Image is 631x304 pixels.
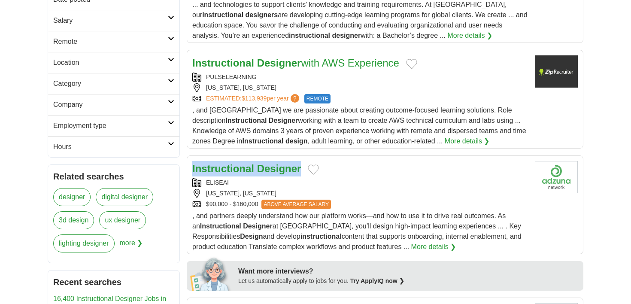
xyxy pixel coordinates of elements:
span: , and [GEOGRAPHIC_DATA] we are passionate about creating outcome-focused learning solutions. Role... [192,106,526,145]
h2: Remote [53,36,168,47]
div: PULSELEARNING [192,73,528,82]
h2: Company [53,100,168,110]
div: $90,000 - $160,000 [192,200,528,209]
img: Company logo [535,161,578,193]
span: more ❯ [120,234,143,258]
strong: Designer [257,57,301,69]
span: , and partners deeply understand how our platform works—and how to use it to drive real outcomes.... [192,212,522,250]
div: Want more interviews? [238,266,578,277]
strong: Instructional [243,137,284,145]
h2: Location [53,58,168,68]
strong: Designer [257,163,301,174]
a: Instructional Designerwith AWS Experience [192,57,399,69]
a: More details ❯ [411,242,456,252]
a: Location [48,52,179,73]
strong: Instructional [192,163,254,174]
a: More details ❯ [447,30,492,41]
a: Company [48,94,179,115]
img: Company logo [535,55,578,88]
strong: design [285,137,308,145]
div: Let us automatically apply to jobs for you. [238,277,578,286]
span: ... and technologies to support clients’ knowledge and training requirements. At [GEOGRAPHIC_DATA... [192,1,528,39]
span: $113,939 [242,95,267,102]
div: ELISEAI [192,178,528,187]
a: Try ApplyIQ now ❯ [350,277,404,284]
strong: Instructional [200,222,241,230]
a: Hours [48,136,179,157]
h2: Employment type [53,121,168,131]
span: ? [291,94,299,103]
a: Category [48,73,179,94]
strong: designers [246,11,278,18]
h2: Recent searches [53,276,174,289]
button: Add to favorite jobs [308,164,319,175]
div: [US_STATE], [US_STATE] [192,189,528,198]
h2: Category [53,79,168,89]
span: ABOVE AVERAGE SALARY [261,200,331,209]
a: Instructional Designer [192,163,301,174]
strong: Designer [269,117,298,124]
div: [US_STATE], [US_STATE] [192,83,528,92]
a: lighting designer [53,234,115,252]
strong: designer [332,32,361,39]
h2: Hours [53,142,168,152]
strong: instructional [289,32,330,39]
strong: Instructional [192,57,254,69]
h2: Related searches [53,170,174,183]
a: 3d design [53,211,94,229]
a: ESTIMATED:$113,939per year? [206,94,301,103]
strong: Design [240,233,263,240]
span: REMOTE [304,94,331,103]
strong: Instructional [225,117,267,124]
a: Salary [48,10,179,31]
a: Employment type [48,115,179,136]
img: apply-iq-scientist.png [190,256,232,291]
button: Add to favorite jobs [406,59,417,69]
a: designer [53,188,91,206]
strong: instructional [202,11,243,18]
a: More details ❯ [445,136,490,146]
a: digital designer [96,188,153,206]
strong: instructional [300,233,342,240]
a: Remote [48,31,179,52]
a: ux designer [99,211,146,229]
strong: Designer [243,222,272,230]
h2: Salary [53,15,168,26]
